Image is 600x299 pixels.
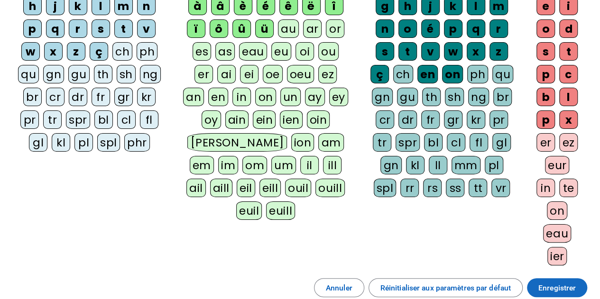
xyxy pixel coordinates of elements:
[190,156,214,174] div: em
[376,19,394,38] div: n
[278,19,299,38] div: au
[23,19,42,38] div: p
[300,156,319,174] div: il
[255,19,274,38] div: ü
[69,19,87,38] div: r
[266,201,295,220] div: euill
[492,65,513,83] div: qu
[369,278,523,297] button: Réinitialiser aux paramètres par défaut
[305,88,325,106] div: ay
[397,88,418,106] div: gu
[417,65,438,83] div: en
[543,224,571,243] div: eau
[422,88,441,106] div: th
[140,65,161,83] div: ng
[225,110,249,129] div: ain
[242,156,267,174] div: om
[444,19,462,38] div: p
[69,88,87,106] div: dr
[74,133,93,152] div: pl
[547,201,567,220] div: on
[398,110,417,129] div: dr
[295,42,314,61] div: oi
[97,133,120,152] div: spl
[326,281,352,294] span: Annuler
[218,156,238,174] div: im
[124,133,150,152] div: phr
[559,110,578,129] div: x
[210,19,228,38] div: ô
[117,65,136,83] div: sh
[232,19,251,38] div: û
[137,42,157,61] div: ph
[271,156,296,174] div: um
[400,179,419,197] div: rr
[92,19,110,38] div: s
[287,65,314,83] div: oeu
[559,179,578,197] div: te
[44,42,63,61] div: x
[492,133,511,152] div: gl
[489,19,508,38] div: r
[491,179,510,197] div: vr
[68,65,89,83] div: gu
[468,88,489,106] div: ng
[421,110,440,129] div: fr
[187,19,205,38] div: ï
[23,88,42,106] div: br
[485,156,503,174] div: pl
[21,42,40,61] div: w
[46,88,65,106] div: cr
[114,88,133,106] div: gr
[94,65,112,83] div: th
[194,65,213,83] div: er
[559,19,578,38] div: d
[202,110,221,129] div: oy
[137,88,156,106] div: kr
[18,65,39,83] div: qu
[444,42,462,61] div: w
[536,19,555,38] div: o
[373,133,391,152] div: tr
[467,42,485,61] div: x
[406,156,425,174] div: kl
[421,19,440,38] div: é
[232,88,251,106] div: in
[66,110,90,129] div: spr
[536,65,555,83] div: p
[538,281,576,294] span: Enregistrer
[67,42,85,61] div: z
[217,65,236,83] div: ai
[210,179,232,197] div: aill
[467,65,488,83] div: ph
[318,42,339,61] div: ou
[559,42,578,61] div: t
[43,110,62,129] div: tr
[429,156,447,174] div: ll
[421,42,440,61] div: v
[208,88,228,106] div: en
[117,110,136,129] div: cl
[92,88,110,106] div: fr
[291,133,314,152] div: ion
[329,88,348,106] div: ey
[536,110,555,129] div: p
[285,179,311,197] div: ouil
[259,179,281,197] div: eill
[315,179,345,197] div: ouill
[237,179,255,197] div: eil
[114,19,133,38] div: t
[137,19,156,38] div: v
[423,179,442,197] div: rs
[370,65,389,83] div: ç
[239,42,267,61] div: eau
[398,19,417,38] div: o
[467,19,485,38] div: q
[545,156,570,174] div: eur
[43,65,64,83] div: gn
[396,133,420,152] div: spr
[140,110,158,129] div: fl
[467,110,485,129] div: kr
[280,88,301,106] div: un
[489,110,508,129] div: pr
